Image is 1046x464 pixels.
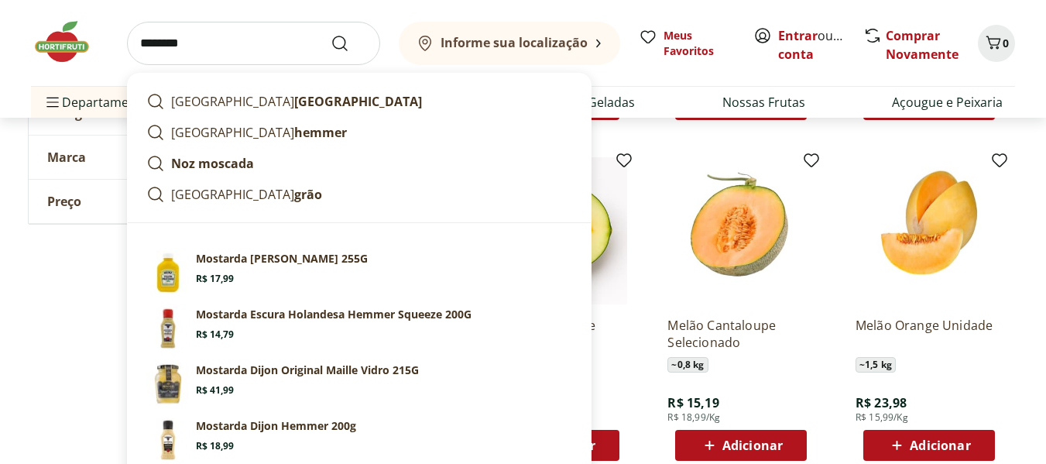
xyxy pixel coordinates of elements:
button: Informe sua localização [399,22,620,65]
span: ou [778,26,847,64]
a: [GEOGRAPHIC_DATA]hemmer [140,117,578,148]
img: Principal [146,418,190,462]
p: Mostarda Escura Holandesa Hemmer Squeeze 200G [196,307,472,322]
span: R$ 18,99 [196,440,234,452]
a: Comprar Novamente [886,27,959,63]
span: Preço [47,194,81,209]
button: Adicionar [675,430,807,461]
img: Hortifruti [31,19,108,65]
img: Principal [146,307,190,350]
span: R$ 15,19 [667,394,718,411]
span: R$ 15,99/Kg [856,411,908,424]
span: Departamentos [43,84,155,121]
button: Carrinho [978,25,1015,62]
button: Submit Search [331,34,368,53]
p: [GEOGRAPHIC_DATA] [171,123,347,142]
span: R$ 23,98 [856,394,907,411]
strong: [GEOGRAPHIC_DATA] [294,93,422,110]
img: Melão Orange Unidade [856,157,1003,304]
span: 0 [1003,36,1009,50]
span: R$ 17,99 [196,273,234,285]
strong: hemmer [294,124,347,141]
a: PrincipalMostarda Escura Holandesa Hemmer Squeeze 200GR$ 14,79 [140,301,578,356]
a: Melão Orange Unidade [856,317,1003,351]
strong: Noz moscada [171,155,254,172]
a: [GEOGRAPHIC_DATA]grão [140,179,578,210]
span: ~ 0,8 kg [667,357,708,373]
a: Açougue e Peixaria [892,93,1003,112]
span: ~ 1,5 kg [856,357,896,373]
p: Mostarda Dijon Hemmer 200g [196,418,356,434]
a: Meus Favoritos [639,28,735,59]
a: Melão Cantaloupe Selecionado [667,317,815,351]
a: [GEOGRAPHIC_DATA][GEOGRAPHIC_DATA] [140,86,578,117]
button: Adicionar [863,430,995,461]
button: Menu [43,84,62,121]
a: Criar conta [778,27,863,63]
input: search [127,22,380,65]
p: Mostarda Dijon Original Maille Vidro 215G [196,363,419,378]
span: R$ 18,99/Kg [667,411,720,424]
p: Mostarda [PERSON_NAME] 255G [196,251,368,266]
p: [GEOGRAPHIC_DATA] [171,185,322,204]
a: PrincipalMostarda Dijon Original Maille Vidro 215GR$ 41,99 [140,356,578,412]
span: Adicionar [722,439,783,452]
strong: grão [294,186,322,203]
a: Nossas Frutas [722,93,805,112]
a: Entrar [778,27,818,44]
span: R$ 14,79 [196,328,234,341]
p: [GEOGRAPHIC_DATA] [171,92,422,111]
img: Melão Cantaloupe Selecionado [667,157,815,304]
img: Principal [146,363,190,406]
button: Marca [29,136,261,179]
a: PrincipalMostarda [PERSON_NAME] 255GR$ 17,99 [140,245,578,301]
button: Preço [29,180,261,223]
span: Adicionar [910,439,970,452]
span: R$ 41,99 [196,384,234,397]
a: Noz moscada [140,148,578,179]
span: Marca [47,150,86,165]
span: Meus Favoritos [664,28,735,59]
img: Principal [146,251,190,294]
b: Informe sua localização [441,34,588,51]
